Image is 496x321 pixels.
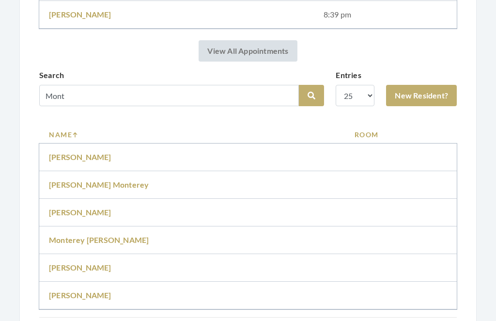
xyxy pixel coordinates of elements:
[49,290,111,300] a: [PERSON_NAME]
[314,1,457,29] td: 8:39 pm
[49,208,111,217] a: [PERSON_NAME]
[39,85,299,106] input: Search by name or room number
[39,69,64,81] label: Search
[355,129,447,140] a: Room
[49,10,111,19] a: [PERSON_NAME]
[199,40,297,62] a: View All Appointments
[49,129,335,140] a: Name
[386,85,457,106] a: New Resident?
[49,180,149,189] a: [PERSON_NAME] Monterey
[336,69,361,81] label: Entries
[49,235,149,244] a: Monterey [PERSON_NAME]
[49,263,111,272] a: [PERSON_NAME]
[49,152,111,161] a: [PERSON_NAME]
